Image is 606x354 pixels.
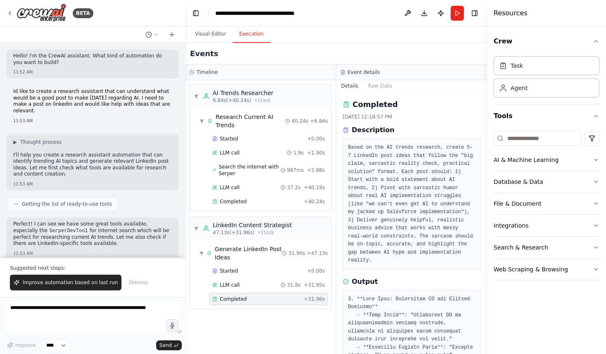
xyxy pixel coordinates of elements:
span: + 31.95s [304,282,325,288]
div: 11:53 AM [13,118,172,124]
h2: Completed [353,99,398,110]
span: Improve [15,342,36,349]
span: + 47.13s [307,250,328,257]
button: Execution [233,26,270,43]
nav: breadcrumb [215,9,295,17]
div: Database & Data [494,178,543,186]
button: Hide right sidebar [469,7,480,19]
button: Dismiss [125,275,152,290]
p: Perfect! I can see we have some great tools available, especially the for internet search which w... [13,221,172,247]
span: Started [220,268,238,274]
span: LLM call [220,184,240,191]
span: + 2.88s [307,167,325,173]
h3: Timeline [197,69,218,76]
code: SerperDevTool [48,227,90,235]
span: + 0.00s [307,135,325,142]
div: AI Trends Researcher [213,89,273,97]
span: ▼ [194,225,199,232]
div: File & Document [494,200,542,208]
span: ▼ [200,118,204,124]
span: 1.9s [293,150,304,156]
p: I'll help you create a research assistant automation that can identify trending AI topics and gen... [13,152,172,178]
button: Hide left sidebar [190,7,202,19]
button: Improve [3,340,39,351]
button: Web Scraping & Browsing [494,259,599,280]
button: Details [336,80,364,92]
button: Search & Research [494,237,599,258]
button: Integrations [494,215,599,236]
div: AI & Machine Learning [494,156,558,164]
button: Crew [494,30,599,53]
img: Logo [17,4,66,22]
button: Database & Data [494,171,599,192]
h3: Description [352,125,394,135]
span: + 31.96s [304,296,325,302]
span: Dismiss [129,279,148,286]
div: Research Current AI Trends [216,113,285,129]
span: 987ms [287,167,304,173]
div: 11:53 AM [13,181,172,187]
span: Send [159,342,172,349]
span: Completed [220,198,247,205]
button: Send [156,340,182,350]
span: + 6.84s [310,118,328,124]
span: LLM call [220,150,240,156]
div: [DATE] 12:18:57 PM [343,114,481,120]
span: Started [220,135,238,142]
span: + 40.19s [304,184,325,191]
button: Click to speak your automation idea [166,319,178,332]
span: ▼ [200,250,204,257]
span: 6.84s (+40.24s) [213,97,251,104]
h2: Events [190,48,218,59]
div: Agent [511,84,528,92]
span: • 1 task [254,97,271,104]
button: Visual Editor [188,26,233,43]
span: Thought process [20,139,62,145]
span: 31.8s [287,282,301,288]
div: Generate LinkedIn Post Ideas [215,245,282,261]
div: 11:52 AM [13,69,172,75]
span: + 1.90s [307,150,325,156]
div: Integrations [494,221,528,230]
div: Crew [494,53,599,104]
span: 31.96s [288,250,305,257]
span: Getting the list of ready-to-use tools [22,201,112,207]
span: Improve automation based on last run [23,279,118,286]
button: Raw Data [363,80,397,92]
h4: Resources [494,8,528,18]
div: Tools [494,128,599,287]
button: Start a new chat [165,30,178,40]
div: Web Scraping & Browsing [494,265,568,273]
span: 37.2s [287,184,301,191]
span: Search the internet with Serper [219,164,280,177]
div: Search & Research [494,243,548,252]
div: BETA [73,8,93,18]
button: Improve automation based on last run [10,275,121,290]
p: Id like to create a research assistant that can understand what would be a good post to make [DAT... [13,88,172,114]
span: ▼ [194,93,199,100]
span: LLM call [220,282,240,288]
div: Task [511,62,523,70]
p: Suggested next steps: [10,265,175,271]
pre: Based on the AI trends research, create 5-7 LinkedIn post ideas that follow the "big claim, sarca... [348,144,475,265]
div: 11:53 AM [13,250,172,257]
p: Hello! I'm the CrewAI assistant. What kind of automation do you want to build? [13,53,172,66]
span: 47.13s (+31.96s) [213,229,254,236]
div: LinkedIn Content Strategist [213,221,292,229]
button: File & Document [494,193,599,214]
button: ▶Thought process [13,139,62,145]
h3: Output [352,277,378,287]
span: ▶ [13,139,17,145]
button: Tools [494,105,599,128]
button: Switch to previous chat [142,30,162,40]
span: + 40.24s [304,198,325,205]
span: • 1 task [258,229,274,236]
span: 40.24s [292,118,309,124]
span: + 0.00s [307,268,325,274]
h3: Event details [348,69,380,76]
button: AI & Machine Learning [494,149,599,171]
span: Completed [220,296,247,302]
